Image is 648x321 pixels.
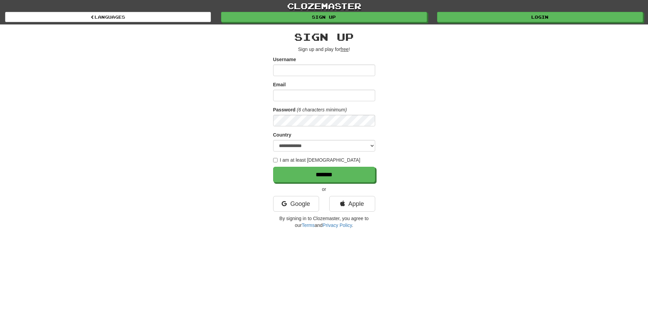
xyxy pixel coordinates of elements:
u: free [340,47,349,52]
a: Languages [5,12,211,22]
p: or [273,186,375,193]
a: Apple [329,196,375,212]
label: Password [273,106,296,113]
a: Privacy Policy [322,222,352,228]
label: I am at least [DEMOGRAPHIC_DATA] [273,157,361,163]
label: Country [273,131,292,138]
a: Terms [302,222,315,228]
label: Username [273,56,296,63]
a: Google [273,196,319,212]
a: Login [437,12,643,22]
p: By signing in to Clozemaster, you agree to our and . [273,215,375,229]
input: I am at least [DEMOGRAPHIC_DATA] [273,158,278,162]
a: Sign up [221,12,427,22]
h2: Sign up [273,31,375,42]
em: (6 characters minimum) [297,107,347,112]
p: Sign up and play for ! [273,46,375,53]
label: Email [273,81,286,88]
